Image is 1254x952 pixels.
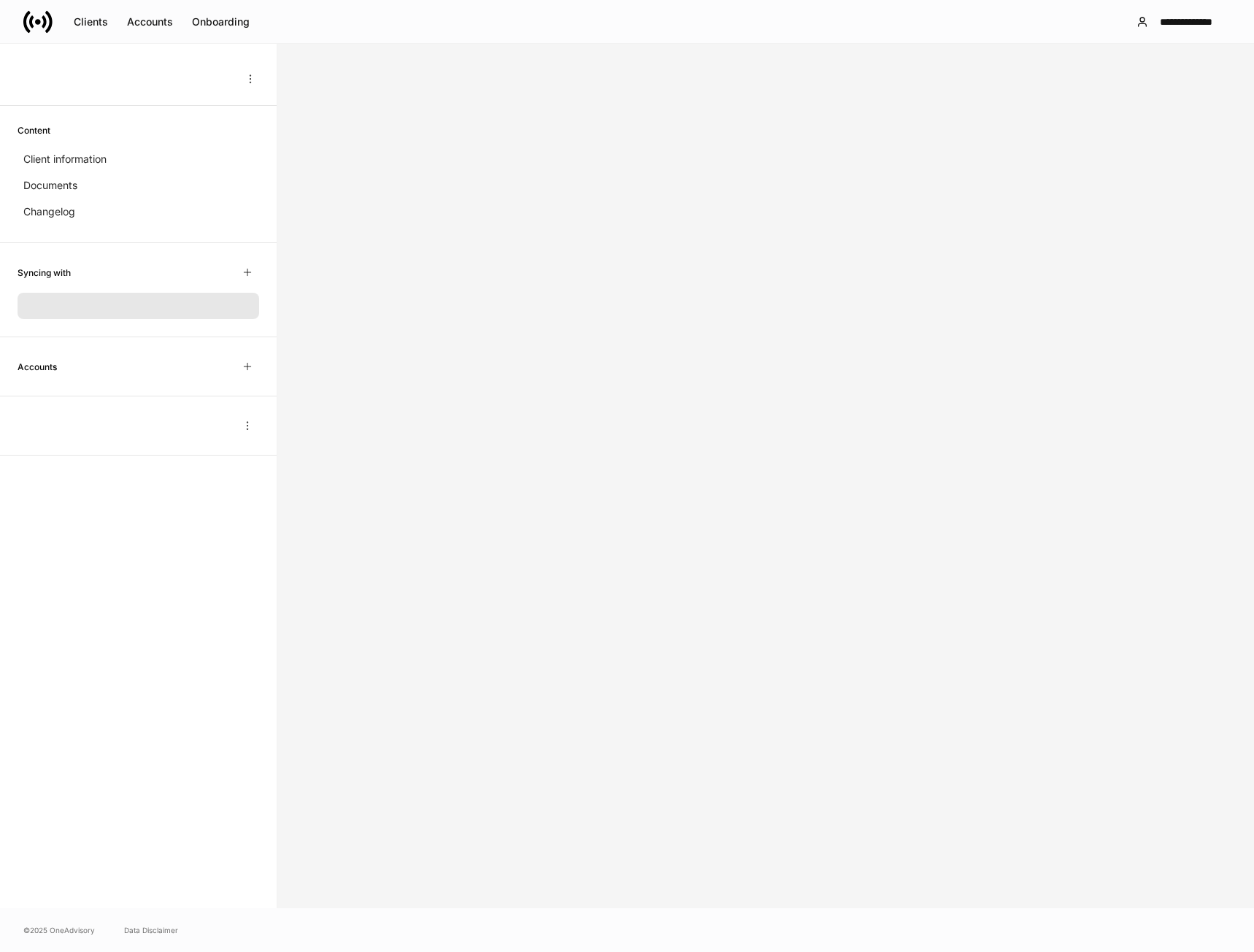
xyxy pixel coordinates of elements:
[23,152,107,166] p: Client information
[18,199,259,225] a: Changelog
[192,15,250,29] div: Onboarding
[64,10,118,34] button: Clients
[18,123,50,137] h6: Content
[23,204,75,219] p: Changelog
[23,924,95,936] span: © 2025 OneAdvisory
[18,266,71,280] h6: Syncing with
[18,360,57,374] h6: Accounts
[23,178,77,193] p: Documents
[74,15,108,29] div: Clients
[18,172,259,199] a: Documents
[182,10,259,34] button: Onboarding
[127,15,173,29] div: Accounts
[18,146,259,172] a: Client information
[118,10,182,34] button: Accounts
[124,924,178,936] a: Data Disclaimer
